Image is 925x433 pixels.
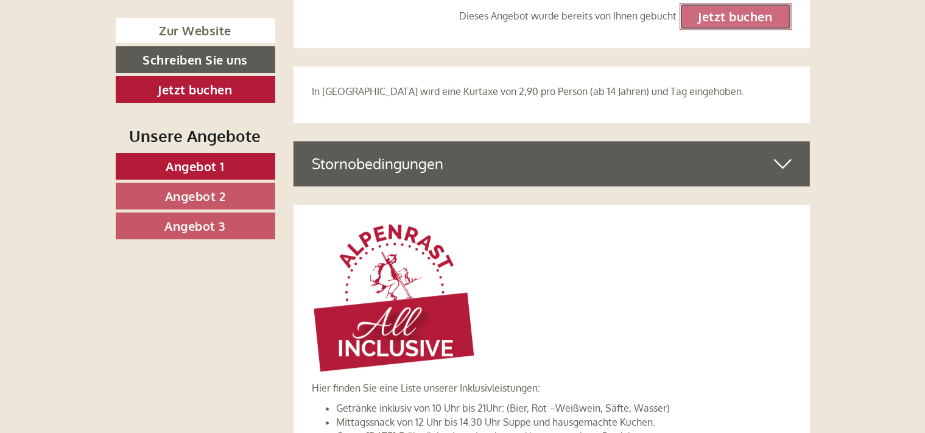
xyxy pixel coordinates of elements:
[398,315,480,342] button: Senden
[312,381,792,395] p: Hier finden Sie eine Liste unserer Inklusivleistungen:
[312,223,476,375] img: image
[460,10,677,22] span: Dieses Angebot wurde bereits von Ihnen gebucht
[312,85,792,99] p: In [GEOGRAPHIC_DATA] wird eine Kurtaxe von 2,90 pro Person (ab 14 Jahren) und Tag eingehoben.
[18,59,197,68] small: 15:14
[116,46,275,73] a: Schreiben Sie uns
[680,3,792,30] a: Jetzt buchen
[294,141,810,186] div: Stornobedingungen
[116,124,275,147] div: Unsere Angebote
[18,35,197,45] div: Berghotel Alpenrast
[164,218,226,234] span: Angebot 3
[165,188,226,204] span: Angebot 2
[116,76,275,103] a: Jetzt buchen
[336,401,792,415] li: Getränke inklusiv von 10 Uhr bis 21Uhr: (Bier, Rot –Weißwein, Säfte, Wasser)
[336,415,792,429] li: Mittagssnack von 12 Uhr bis 14.30 Uhr Suppe und hausgemachte Kuchen.
[116,18,275,43] a: Zur Website
[212,9,269,30] div: Montag
[166,158,225,174] span: Angebot 1
[9,33,203,70] div: Guten Tag, wie können wir Ihnen helfen?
